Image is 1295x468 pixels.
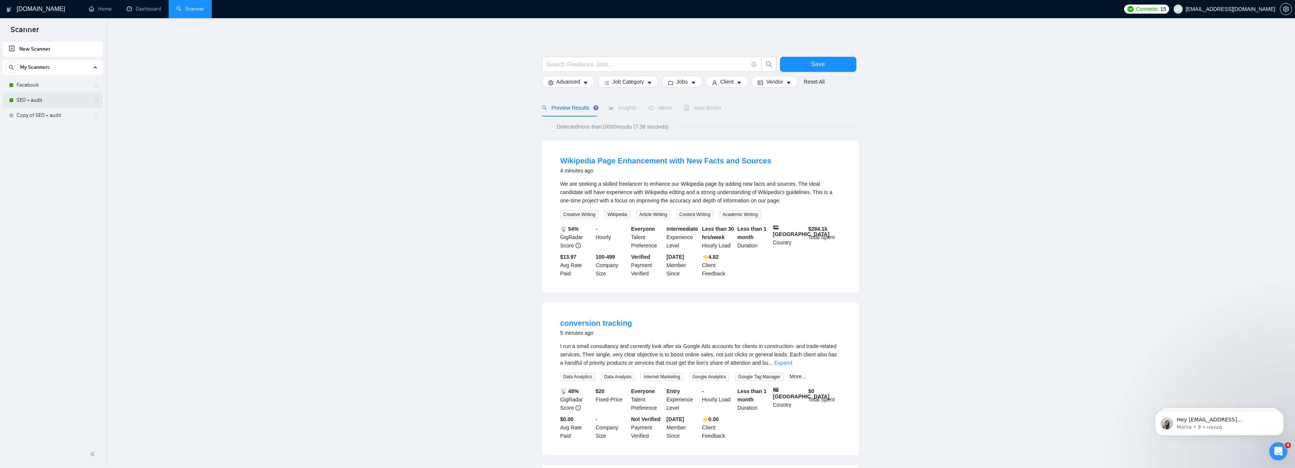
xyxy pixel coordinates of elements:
a: Wikipedia Page Enhancement with New Facts and Sources [560,157,772,165]
a: searchScanner [176,6,204,12]
span: Scanner [5,24,45,40]
span: Detected more than 10000 results (7.38 seconds) [551,123,674,131]
span: My Scanners [20,60,50,75]
span: Job Category [613,78,644,86]
div: Fixed-Price [594,387,630,412]
b: Less than 1 month [737,226,766,240]
a: homeHome [89,6,112,12]
b: Entry [667,388,680,394]
div: Client Feedback [701,415,736,440]
span: Advanced [557,78,580,86]
div: Tooltip anchor [592,104,599,111]
div: Payment Verified [630,415,665,440]
button: barsJob Categorycaret-down [598,76,659,88]
a: New Scanner [9,42,97,57]
span: Insights [608,105,636,111]
iframe: Intercom live chat [1269,442,1287,460]
span: Auto Bidder [684,105,721,111]
div: Experience Level [665,387,701,412]
a: Copy of SEO + audit [17,108,88,123]
span: Preview Results [542,105,596,111]
a: conversion tracking [560,319,632,327]
span: I run a small consultancy and currently look after six Google Ads accounts for clients in constru... [560,343,837,366]
span: holder [93,97,99,103]
span: Save [811,59,825,69]
b: Less than 1 month [737,388,766,403]
b: 100-499 [596,254,615,260]
span: robot [684,105,689,110]
div: Company Size [594,253,630,278]
div: Duration [736,225,771,250]
b: [GEOGRAPHIC_DATA] [773,225,830,237]
a: More... [789,373,806,379]
b: [DATE] [667,254,684,260]
div: Total Spent [807,225,842,250]
span: setting [1280,6,1292,12]
div: Talent Preference [630,387,665,412]
div: Company Size [594,415,630,440]
b: Verified [631,254,650,260]
span: setting [548,80,554,86]
button: idcardVendorcaret-down [751,76,797,88]
span: folder [668,80,673,86]
b: 📡 48% [560,388,579,394]
div: Hourly Load [701,387,736,412]
b: $0.00 [560,416,574,422]
span: ... [768,360,773,366]
button: search [761,57,777,72]
span: caret-down [583,80,588,86]
a: Expand [774,360,792,366]
b: [GEOGRAPHIC_DATA] [773,387,830,400]
span: holder [93,82,99,88]
b: Everyone [631,388,655,394]
button: settingAdvancedcaret-down [542,76,595,88]
li: My Scanners [3,60,103,123]
button: folderJobscaret-down [662,76,703,88]
span: user [1176,6,1181,12]
span: Alerts [648,105,672,111]
img: upwork-logo.png [1128,6,1134,12]
span: Content Writing [676,210,713,219]
div: Member Since [665,415,701,440]
span: caret-down [647,80,652,86]
button: setting [1280,3,1292,15]
div: We are seeking a skilled freelancer to enhance our Wikipedia page by adding new facts and sources... [560,180,841,205]
span: Google Tag Manager [735,373,783,381]
a: Reset All [804,78,825,86]
span: Wikipedia [605,210,630,219]
div: I run a small consultancy and currently look after six Google Ads accounts for clients in constru... [560,342,841,367]
b: $ 20 [596,388,604,394]
span: search [542,105,547,110]
div: Payment Verified [630,253,665,278]
span: Hey [EMAIL_ADDRESS][DOMAIN_NAME], Looks like your Upwork agency Fortunatos - In-House Marketing A... [33,22,130,133]
span: Article Writing [636,210,670,219]
a: SEO + audit [17,93,88,108]
b: - [596,226,597,232]
div: Avg Rate Paid [559,415,594,440]
b: $13.97 [560,254,577,260]
span: area-chart [608,105,614,110]
div: Client Feedback [701,253,736,278]
span: notification [648,105,654,110]
span: search [6,65,17,70]
span: info-circle [575,405,581,410]
span: search [762,61,776,68]
div: Country [771,387,807,412]
img: 🇿🇦 [773,387,779,392]
span: 15 [1160,5,1166,13]
span: caret-down [691,80,696,86]
span: Internet Marketing [641,373,683,381]
b: Intermediate [667,226,698,232]
b: ⭐️ 4.82 [702,254,719,260]
li: New Scanner [3,42,103,57]
span: Creative Writing [560,210,599,219]
b: - [596,416,597,422]
span: idcard [758,80,763,86]
b: - [702,388,704,394]
span: bars [604,80,610,86]
input: Search Freelance Jobs... [546,60,748,69]
span: Data Analytics [560,373,595,381]
div: Member Since [665,253,701,278]
span: Vendor [766,78,783,86]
